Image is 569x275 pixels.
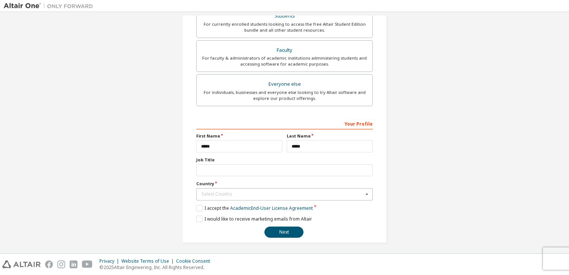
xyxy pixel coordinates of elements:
[201,11,368,21] div: Students
[4,2,97,10] img: Altair One
[287,133,373,139] label: Last Name
[196,181,373,187] label: Country
[264,227,303,238] button: Next
[201,21,368,33] div: For currently enrolled students looking to access the free Altair Student Edition bundle and all ...
[2,260,41,268] img: altair_logo.svg
[57,260,65,268] img: instagram.svg
[99,264,214,271] p: © 2025 Altair Engineering, Inc. All Rights Reserved.
[196,157,373,163] label: Job Title
[201,79,368,89] div: Everyone else
[196,216,312,222] label: I would like to receive marketing emails from Altair
[201,55,368,67] div: For faculty & administrators of academic institutions administering students and accessing softwa...
[201,45,368,56] div: Faculty
[201,192,363,196] div: Select Country
[196,205,313,211] label: I accept the
[230,205,313,211] a: Academic End-User License Agreement
[121,258,176,264] div: Website Terms of Use
[99,258,121,264] div: Privacy
[176,258,214,264] div: Cookie Consent
[196,117,373,129] div: Your Profile
[70,260,77,268] img: linkedin.svg
[201,89,368,101] div: For individuals, businesses and everyone else looking to try Altair software and explore our prod...
[196,133,282,139] label: First Name
[82,260,93,268] img: youtube.svg
[45,260,53,268] img: facebook.svg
